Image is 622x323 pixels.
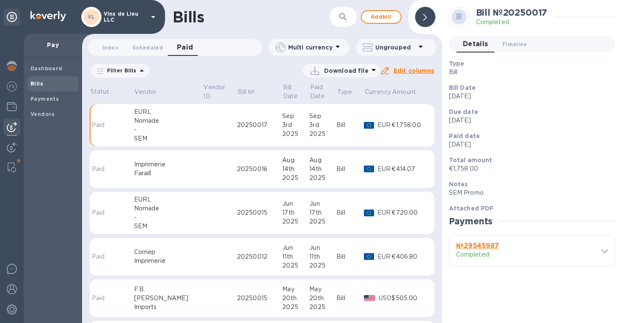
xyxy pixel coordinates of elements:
[283,83,309,101] span: Bill Date
[309,252,336,261] div: 11th
[449,164,608,173] p: €1,758.00
[282,165,309,174] div: 14th
[309,121,336,130] div: 3rd
[449,188,608,197] p: SEM Promo
[237,165,282,174] div: 20250016
[394,67,435,74] u: Edit columns
[449,68,608,77] p: Bill
[88,14,95,20] b: VL
[282,121,309,130] div: 3rd
[309,243,336,252] div: Jun
[377,165,391,174] p: EUR
[237,294,282,303] div: 20250015
[309,174,336,182] div: 2025
[282,303,309,312] div: 2025
[282,243,309,252] div: Jun
[132,43,163,52] span: Scheduled
[173,8,204,26] h1: Bills
[309,261,336,270] div: 2025
[282,156,309,165] div: Aug
[134,204,203,213] div: Nomade
[337,88,352,97] p: Type
[7,102,17,112] img: Wallets
[377,208,391,217] p: EUR
[449,92,608,101] p: [DATE]
[283,83,298,101] p: Bill Date
[502,40,527,49] span: Timeline
[456,250,524,259] p: Completed
[282,285,309,294] div: May
[30,65,63,72] b: Dashboard
[337,88,363,97] span: Type
[204,83,236,101] span: Vendor ID
[237,208,282,217] div: 20250015
[91,87,110,96] p: Status
[449,84,476,91] b: Bill Date
[288,43,333,52] p: Multi currency
[3,8,20,25] div: Unpin categories
[282,130,309,138] div: 2025
[336,294,364,303] div: Bill
[92,121,108,130] p: Paid
[30,41,75,49] p: Pay
[449,108,478,115] b: Due date
[282,294,309,303] div: 20th
[365,88,391,97] p: Currency
[237,121,282,130] div: 20250017
[476,18,548,27] p: Completed
[463,38,488,50] span: Details
[92,165,108,174] p: Paid
[476,7,548,18] h2: Bill № 20250017
[134,303,203,312] div: Imports
[282,199,309,208] div: Jun
[391,165,427,174] div: €414.07
[92,208,108,217] p: Paid
[92,252,108,261] p: Paid
[204,83,225,101] p: Vendor ID
[134,195,203,204] div: EURL
[30,111,55,117] b: Vendors
[134,248,203,257] div: Comep
[336,121,364,130] div: Bill
[134,108,203,116] div: EURL
[238,88,255,97] p: Bill №
[92,294,108,303] p: Paid
[361,10,402,24] button: Addbill
[134,125,203,134] div: -
[392,88,416,97] p: Amount
[364,295,375,301] img: USD
[135,88,167,97] span: Vendor
[309,156,336,165] div: Aug
[369,12,394,22] span: Add bill
[377,121,391,130] p: EUR
[282,208,309,217] div: 17th
[282,252,309,261] div: 11th
[30,80,43,87] b: Bills
[237,252,282,261] div: 20250012
[309,303,336,312] div: 2025
[336,252,364,261] div: Bill
[309,165,336,174] div: 14th
[375,43,416,52] p: Ungrouped
[449,157,493,163] b: Total amount
[336,208,364,217] div: Bill
[104,11,146,23] p: Vins de Lieu LLC
[449,181,468,188] b: Notes
[309,130,336,138] div: 2025
[392,88,427,97] span: Amount
[309,217,336,226] div: 2025
[310,83,336,101] span: Paid Date
[449,216,493,226] h2: Payments
[30,11,66,21] img: Logo
[104,67,137,74] p: Filter Bills
[282,112,309,121] div: Sep
[134,160,203,169] div: Imprimerie
[391,121,427,130] div: €1,758.00
[309,199,336,208] div: Jun
[7,81,17,91] img: Foreign exchange
[336,165,364,174] div: Bill
[30,96,59,102] b: Payments
[134,257,203,265] div: Imprimerie
[309,285,336,294] div: May
[449,116,608,125] p: [DATE]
